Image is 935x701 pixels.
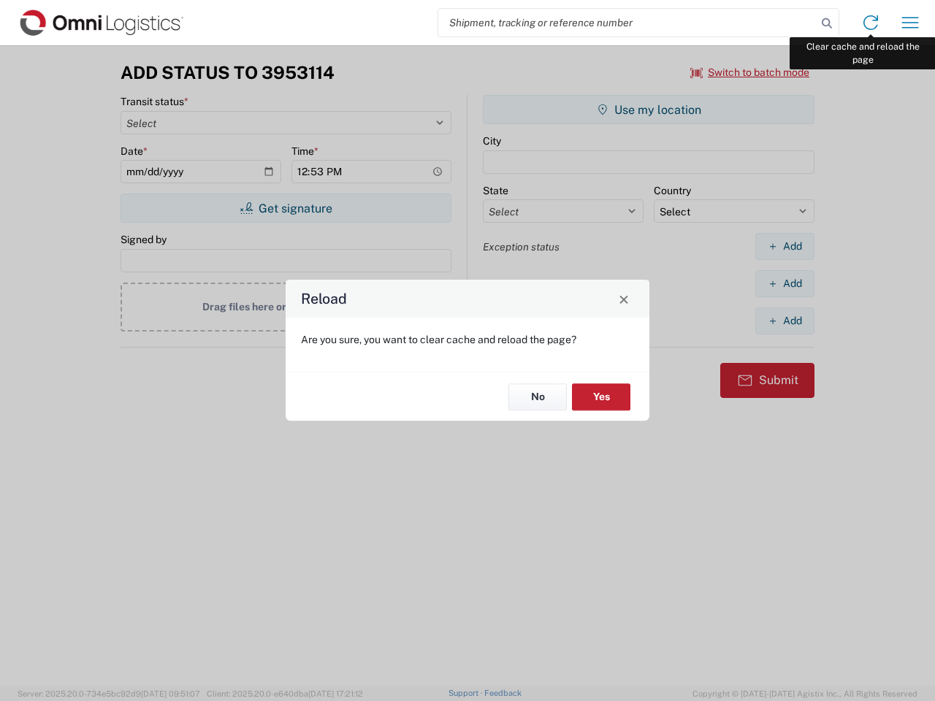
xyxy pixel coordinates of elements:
button: Yes [572,383,630,410]
button: Close [614,288,634,309]
button: No [508,383,567,410]
h4: Reload [301,288,347,310]
p: Are you sure, you want to clear cache and reload the page? [301,333,634,346]
input: Shipment, tracking or reference number [438,9,817,37]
